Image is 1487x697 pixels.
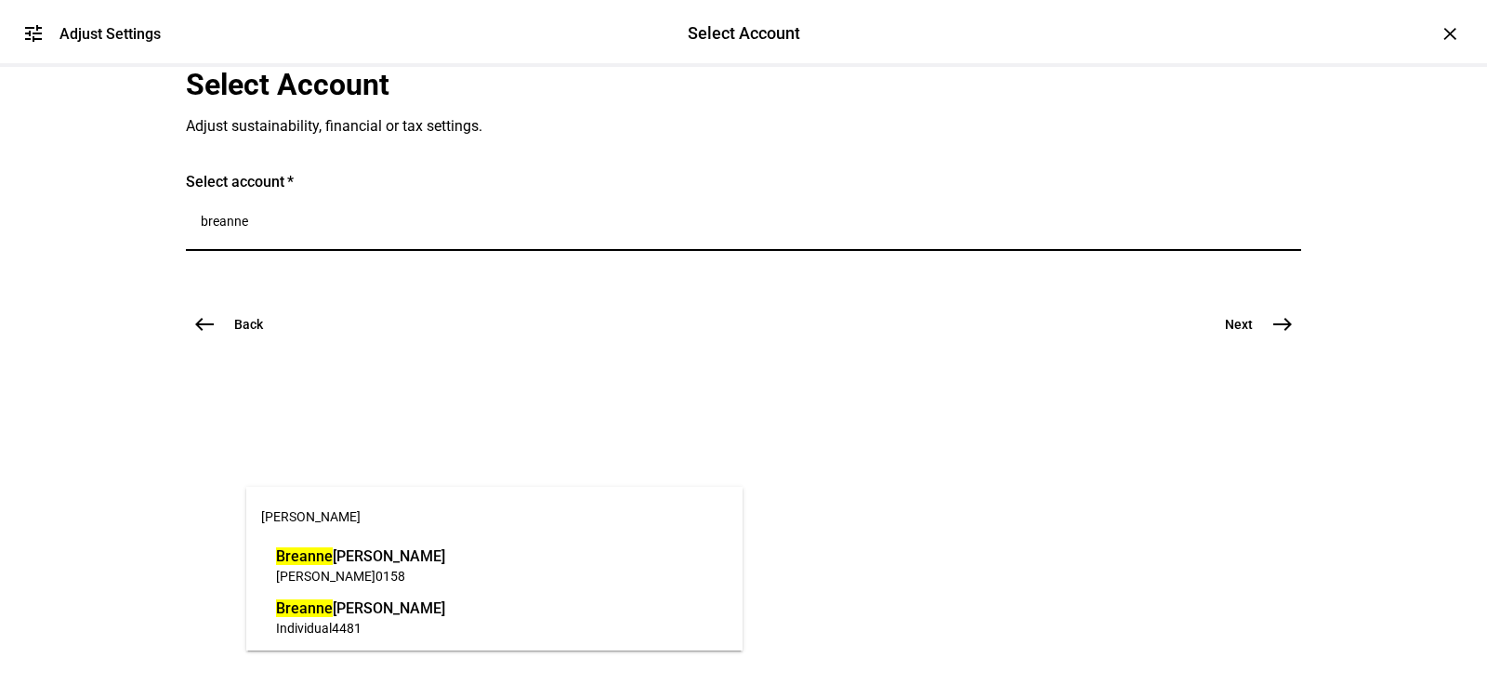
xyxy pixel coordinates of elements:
[1203,306,1301,343] button: Next
[688,21,800,46] div: Select Account
[201,214,1286,229] input: Number
[271,593,450,641] div: Breanne Morley
[261,509,361,524] span: [PERSON_NAME]
[1271,313,1294,335] mat-icon: east
[276,546,445,567] span: [PERSON_NAME]
[271,541,450,589] div: Breanne Morley
[186,306,285,343] button: Back
[276,599,333,617] mark: Breanne
[22,22,45,45] mat-icon: tune
[276,547,333,565] mark: Breanne
[332,621,362,636] span: 4481
[186,173,1301,191] div: Select account
[193,313,216,335] mat-icon: west
[186,67,1022,102] div: Select Account
[276,621,332,636] span: Individual
[276,598,445,619] span: [PERSON_NAME]
[234,315,263,334] span: Back
[1435,19,1465,48] div: ×
[186,117,1022,136] div: Adjust sustainability, financial or tax settings.
[375,569,405,584] span: 0158
[59,25,161,43] div: Adjust Settings
[1225,315,1253,334] span: Next
[276,569,375,584] span: [PERSON_NAME]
